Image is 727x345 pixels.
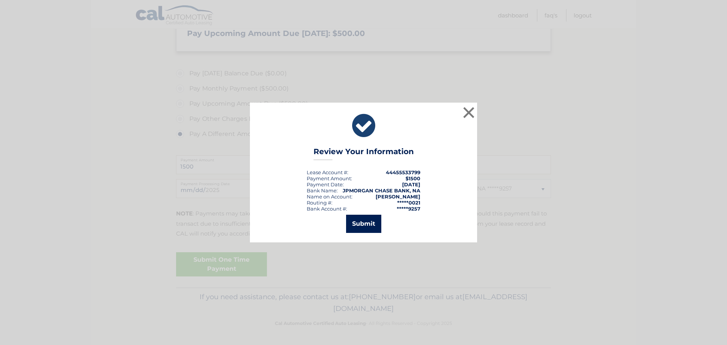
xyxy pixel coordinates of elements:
strong: JPMORGAN CHASE BANK, NA [343,187,420,194]
span: $1500 [406,175,420,181]
div: Lease Account #: [307,169,348,175]
div: Bank Account #: [307,206,347,212]
div: Routing #: [307,200,332,206]
span: [DATE] [402,181,420,187]
div: Payment Amount: [307,175,352,181]
strong: 44455533799 [386,169,420,175]
strong: [PERSON_NAME] [376,194,420,200]
div: : [307,181,344,187]
h3: Review Your Information [314,147,414,160]
button: × [461,105,476,120]
button: Submit [346,215,381,233]
span: Payment Date [307,181,343,187]
div: Bank Name: [307,187,338,194]
div: Name on Account: [307,194,353,200]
